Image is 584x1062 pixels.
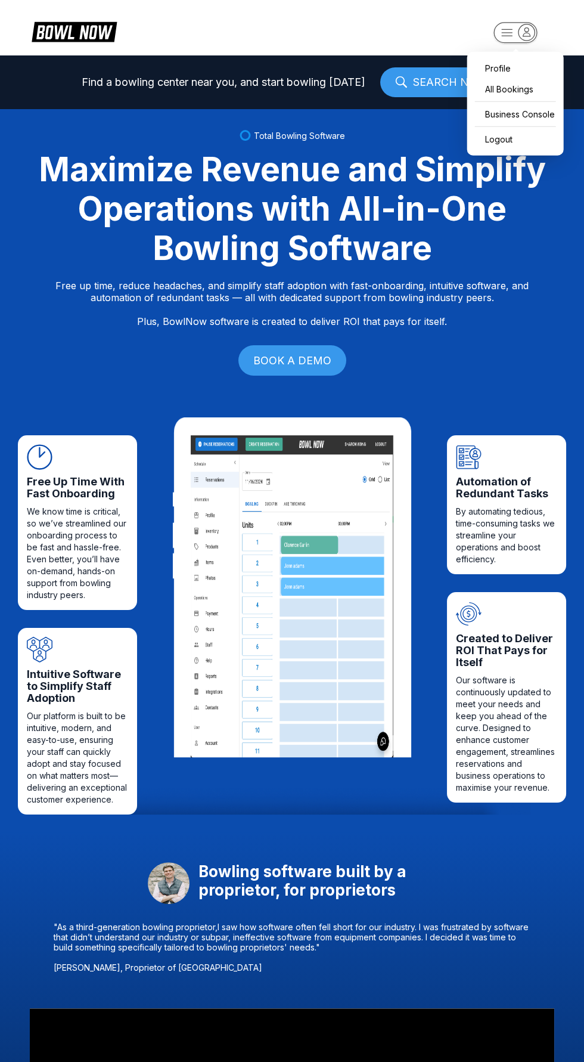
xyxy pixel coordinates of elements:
span: Our platform is built to be intuitive, modern, and easy-to-use, ensuring your staff can quickly a... [27,710,128,806]
a: Business Console [473,104,558,125]
span: Free Up Time With Fast Onboarding [27,476,128,500]
span: Intuitive Software to Simplify Staff Adoption [27,668,128,704]
a: Profile [473,58,558,79]
span: We know time is critical, so we’ve streamlined our onboarding process to be fast and hassle-free.... [27,506,128,601]
a: SEARCH NOW [380,67,502,97]
img: daniel-mowery [148,862,190,904]
span: Our software is continuously updated to meet your needs and keep you ahead of the curve. Designed... [456,674,557,794]
a: All Bookings [473,79,558,100]
img: gif_ipad_frame.png [173,417,411,757]
img: cimg.png [191,435,393,757]
span: Created to Deliver ROI That Pays for Itself [456,633,557,668]
span: Bowling software built by a proprietor, for proprietors [198,862,437,904]
a: BOOK A DEMO [238,345,346,376]
span: Find a bowling center near you, and start bowling [DATE] [82,76,365,88]
div: Maximize Revenue and Simplify Operations with All-in-One Bowling Software [24,150,560,268]
p: "As a third-generation bowling proprietor,I saw how software often fell short for our industry. I... [54,922,530,973]
button: Logout [473,129,558,150]
span: By automating tedious, time-consuming tasks we streamline your operations and boost efficiency. [456,506,557,565]
p: Free up time, reduce headaches, and simplify staff adoption with fast-onboarding, intuitive softw... [55,280,529,327]
img: section_two_faint_footer.png [54,782,530,815]
span: Total Bowling Software [254,131,345,141]
span: Automation of Redundant Tasks [456,476,557,500]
